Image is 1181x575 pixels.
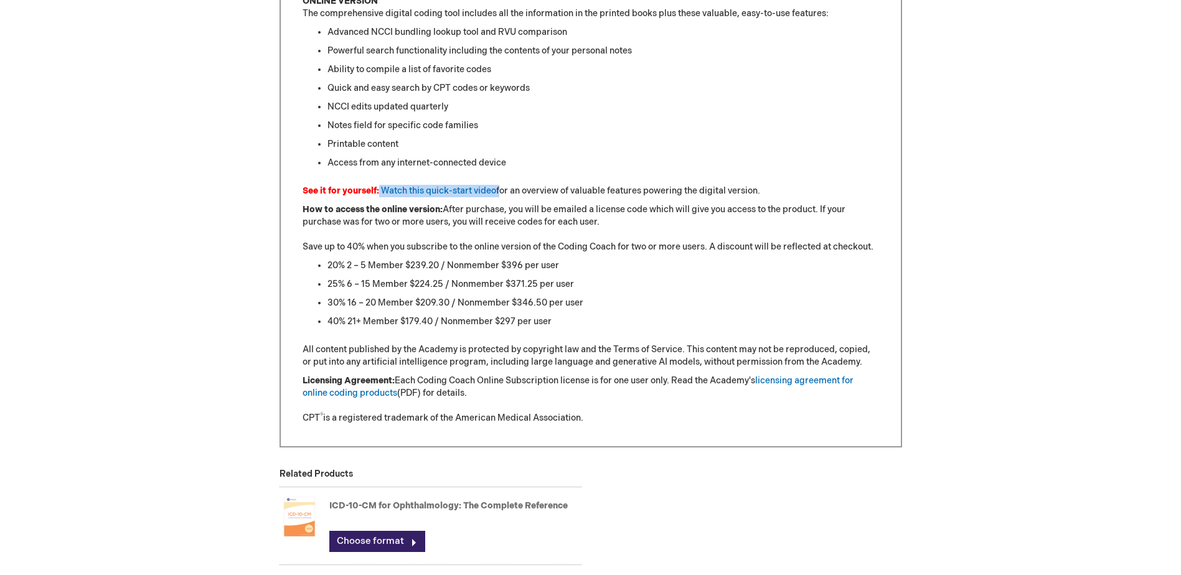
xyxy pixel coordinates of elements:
li: Quick and easy search by CPT codes or keywords [327,82,879,95]
font: See it for yourself: [303,185,379,196]
li: Access from any internet-connected device [327,157,879,169]
p: After purchase, you will be emailed a license code which will give you access to the product. If ... [303,203,879,253]
a: ICD-10-CM for Ophthalmology: The Complete Reference [329,500,568,511]
a: Choose format [329,531,425,552]
li: Powerful search functionality including the contents of your personal notes [327,45,879,57]
li: NCCI edits updated quarterly [327,101,879,113]
li: 40% 21+ Member $179.40 / Nonmember $297 per user [327,316,879,328]
p: for an overview of valuable features powering the digital version. [303,185,879,197]
li: 25% 6 – 15 Member $224.25 / Nonmember $371.25 per user [327,278,879,291]
p: All content published by the Academy is protected by copyright law and the Terms of Service. This... [303,344,879,368]
li: Advanced NCCI bundling lookup tool and RVU comparison [327,26,879,39]
li: Printable content [327,138,879,151]
p: Each Coding Coach Online Subscription license is for one user only. Read the Academy's (PDF) for ... [303,375,879,424]
li: Ability to compile a list of favorite codes [327,63,879,76]
sup: ® [320,412,323,419]
li: 30% 16 – 20 Member $209.30 / Nonmember $346.50 per user [327,297,879,309]
li: 20% 2 – 5 Member $239.20 / Nonmember $396 per user [327,259,879,272]
strong: Related Products [280,469,353,479]
li: Notes field for specific code families [327,119,879,132]
strong: Licensing Agreement: [303,375,395,386]
strong: How to access the online version: [303,204,443,215]
a: Watch this quick-start video [381,185,496,196]
img: ICD-10-CM for Ophthalmology: The Complete Reference [280,492,319,541]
